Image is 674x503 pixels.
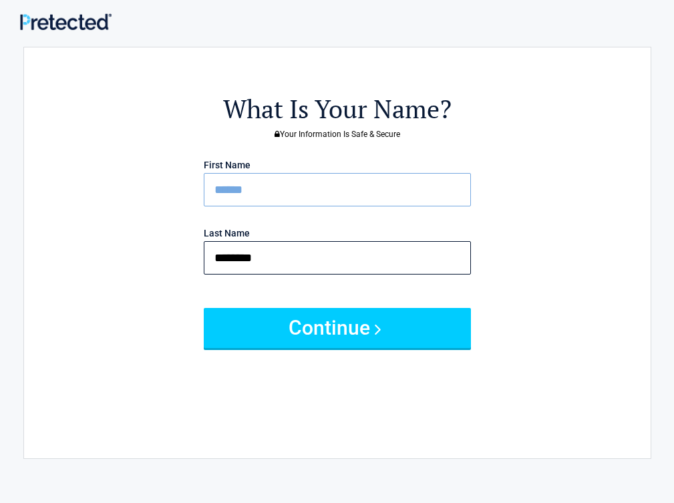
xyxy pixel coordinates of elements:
[20,13,112,30] img: Main Logo
[98,130,577,138] h3: Your Information Is Safe & Secure
[98,92,577,126] h2: What Is Your Name?
[204,160,250,170] label: First Name
[204,228,250,238] label: Last Name
[204,308,471,348] button: Continue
